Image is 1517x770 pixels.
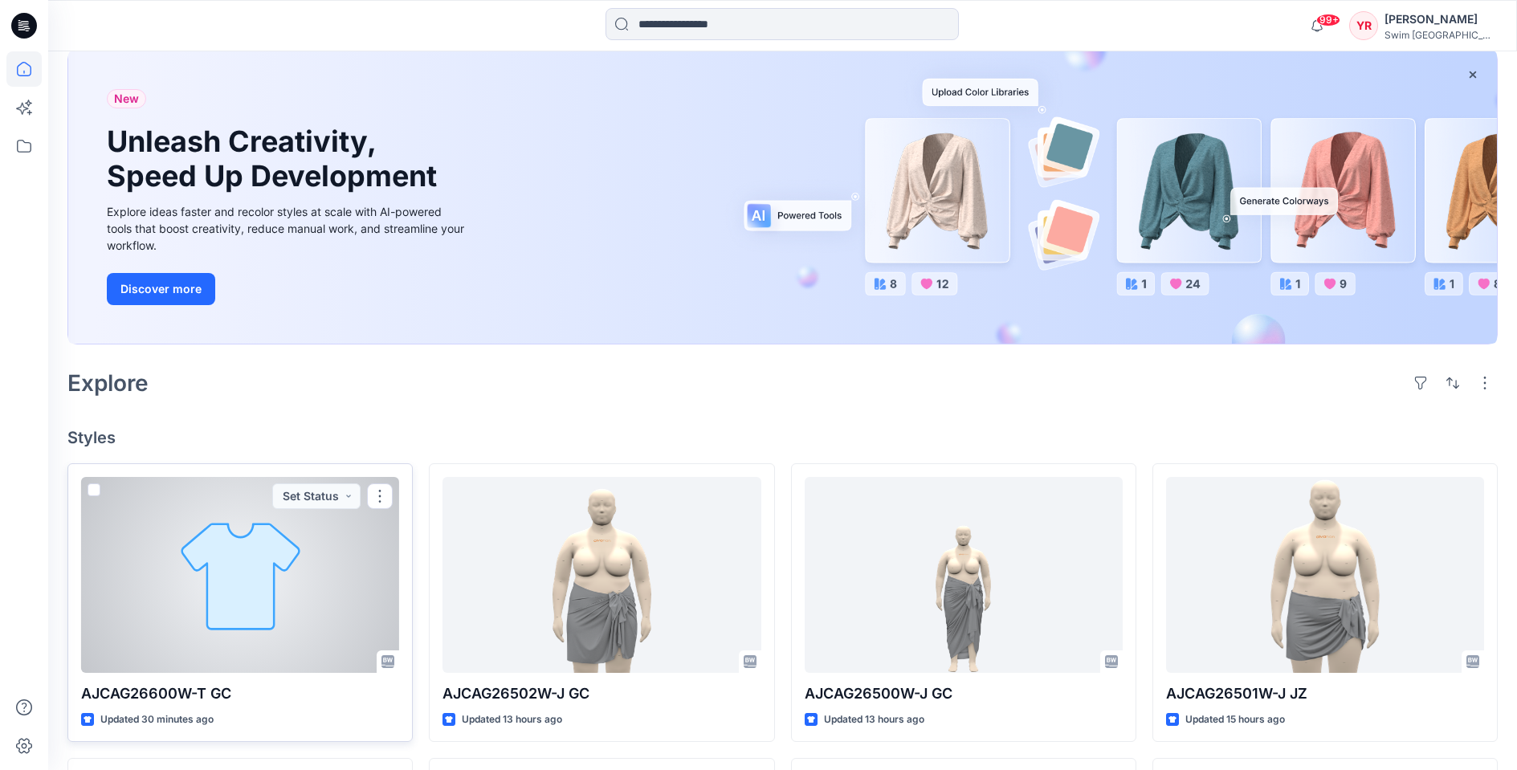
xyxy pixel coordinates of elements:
h4: Styles [67,428,1498,447]
h1: Unleash Creativity, Speed Up Development [107,124,444,194]
div: Explore ideas faster and recolor styles at scale with AI-powered tools that boost creativity, red... [107,203,468,254]
p: AJCAG26500W-J GC [805,682,1123,705]
p: Updated 13 hours ago [824,711,924,728]
p: Updated 15 hours ago [1185,711,1285,728]
p: Updated 30 minutes ago [100,711,214,728]
a: Discover more [107,273,468,305]
a: AJCAG26502W-J GC [442,477,761,673]
div: [PERSON_NAME] [1384,10,1497,29]
a: AJCAG26501W-J JZ [1166,477,1484,673]
div: Swim [GEOGRAPHIC_DATA] [1384,29,1497,41]
p: Updated 13 hours ago [462,711,562,728]
p: AJCAG26600W-T GC [81,682,399,705]
a: AJCAG26600W-T GC [81,477,399,673]
p: AJCAG26502W-J GC [442,682,761,705]
div: YR [1349,11,1378,40]
span: New [114,89,139,108]
a: AJCAG26500W-J GC [805,477,1123,673]
span: 99+ [1316,14,1340,26]
p: AJCAG26501W-J JZ [1166,682,1484,705]
button: Discover more [107,273,215,305]
h2: Explore [67,370,149,396]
